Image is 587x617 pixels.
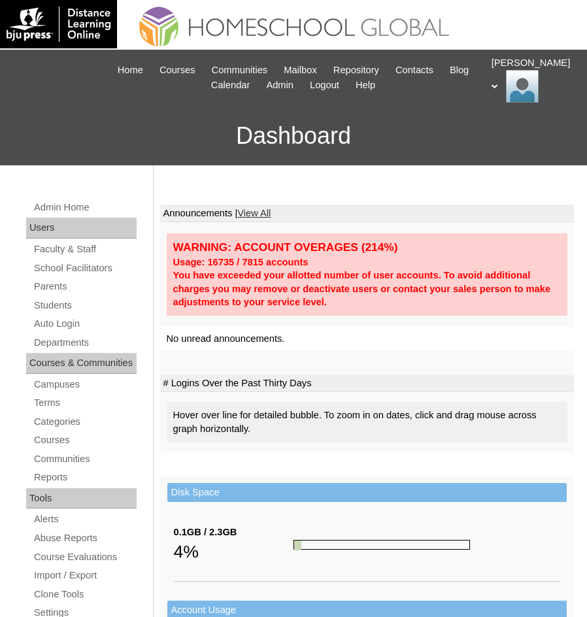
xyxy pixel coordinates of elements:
td: No unread announcements. [160,327,575,351]
img: logo-white.png [7,7,110,42]
td: Announcements | [160,205,575,223]
div: Hover over line for detailed bubble. To zoom in on dates, click and drag mouse across graph horiz... [167,402,568,442]
span: Blog [450,63,469,78]
a: Abuse Reports [33,530,137,546]
a: Course Evaluations [33,549,137,565]
h3: Dashboard [7,107,580,165]
span: Mailbox [284,63,317,78]
div: Tools [26,488,137,509]
div: 4% [174,539,293,565]
a: Blog [443,63,475,78]
span: Contacts [395,63,433,78]
td: # Logins Over the Past Thirty Days [160,375,575,393]
a: Home [111,63,150,78]
a: Alerts [33,511,137,527]
a: Auto Login [33,316,137,332]
a: Help [349,78,382,93]
a: Repository [327,63,386,78]
img: Ariane Ebuen [506,70,539,103]
a: Import / Export [33,567,137,584]
span: Help [356,78,375,93]
a: Terms [33,395,137,411]
span: Logout [310,78,339,93]
a: Clone Tools [33,586,137,603]
a: Reports [33,469,137,486]
a: Courses [153,63,202,78]
span: Calendar [211,78,250,93]
a: Faculty & Staff [33,241,137,258]
div: Courses & Communities [26,353,137,374]
div: WARNING: ACCOUNT OVERAGES (214%) [173,240,562,255]
div: You have exceeded your allotted number of user accounts. To avoid additional charges you may remo... [173,269,562,309]
span: Courses [159,63,195,78]
a: Mailbox [277,63,324,78]
strong: Usage: 16735 / 7815 accounts [173,257,309,267]
a: Categories [33,414,137,430]
a: Logout [303,78,346,93]
a: Students [33,297,137,314]
a: Admin [260,78,300,93]
div: [PERSON_NAME] [492,56,574,103]
a: Contacts [389,63,440,78]
a: School Facilitators [33,260,137,276]
div: Users [26,218,137,239]
a: View All [237,208,271,218]
a: Communities [205,63,275,78]
td: Disk Space [167,483,567,502]
a: Campuses [33,376,137,393]
a: Departments [33,335,137,351]
a: Calendar [205,78,256,93]
span: Repository [333,63,379,78]
a: Admin Home [33,199,137,216]
a: Parents [33,278,137,295]
a: Courses [33,432,137,448]
span: Communities [212,63,268,78]
a: Communities [33,451,137,467]
span: Admin [266,78,293,93]
span: Home [118,63,143,78]
div: 0.1GB / 2.3GB [174,525,293,539]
